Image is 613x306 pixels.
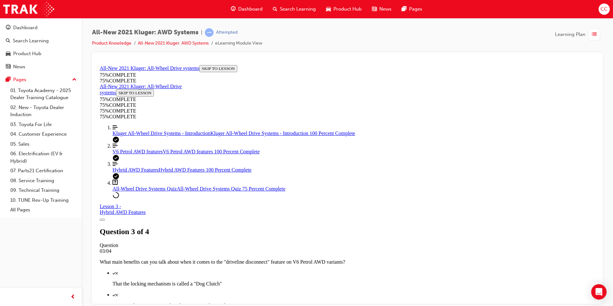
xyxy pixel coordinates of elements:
[6,38,10,44] span: search-icon
[3,21,92,46] section: Course Information
[15,232,18,234] svg: Check mark
[6,64,11,70] span: news-icon
[15,123,80,129] span: All-Wheel Drive Systems Quiz
[3,61,79,73] a: News
[8,120,79,130] a: 03. Toyota For Life
[92,40,131,46] a: Product Knowledge
[15,105,62,110] span: Hybrid AWD Features
[367,3,397,16] a: news-iconNews
[3,62,498,136] nav: Course Outline
[13,63,25,71] div: News
[3,40,92,46] div: 75 % COMPLETE
[15,210,18,212] svg: Check mark
[138,40,209,46] a: All-New 2021 Kluger: AWD Systems
[8,149,79,166] a: 06. Electrification (EV & Hybrid)
[372,5,377,13] span: news-icon
[226,3,268,16] a: guage-iconDashboard
[397,3,427,16] a: pages-iconPages
[3,2,54,16] img: Trak
[3,186,498,191] div: 03/04
[592,30,597,38] span: list-icon
[238,5,263,13] span: Dashboard
[201,29,202,36] span: |
[3,180,498,186] div: Question
[6,51,11,57] span: car-icon
[3,48,79,60] a: Product Hub
[65,86,163,92] span: V6 Petrol AWD features 100 Percent Complete
[379,5,391,13] span: News
[8,195,79,205] a: 10. TUNE Rev-Up Training
[3,21,85,33] a: All-New 2021 Kluger: All-Wheel Drive systems
[216,30,238,36] div: Attempted
[3,3,102,8] a: All-New 2021 Kluger: All-Wheel Drive systems
[15,117,498,129] a: All-Wheel Drive Systems Quiz 75 Percent Complete
[15,68,113,73] span: Kluger All-Wheel Drive Systems - Introduction
[3,156,8,158] button: Toggle Course Overview
[321,3,367,16] a: car-iconProduct Hub
[8,205,79,215] a: All Pages
[15,86,65,92] span: V6 Petrol AWD features
[3,165,498,174] h1: Question 3 of 4
[599,4,610,15] button: CC
[3,74,79,86] button: Pages
[113,68,258,73] span: Kluger All-Wheel Drive Systems - Introduction 100 Percent Complete
[13,50,41,57] div: Product Hub
[18,231,21,234] svg: X mark
[13,24,38,31] div: Dashboard
[71,293,75,301] span: prev-icon
[15,218,498,224] p: That the locking mechanism is called a "Dog Clutch"
[326,5,331,13] span: car-icon
[13,37,49,45] div: Search Learning
[3,3,498,21] section: Course Information
[8,176,79,186] a: 08. Service Training
[3,3,498,136] section: Course Overview
[3,15,498,21] div: 75 % COMPLETE
[3,51,498,57] div: 75 % COMPLETE
[3,141,49,153] a: Lesson 3 - Hybrid AWD Features
[15,99,498,110] a: Hybrid AWD Features 100 Percent Complete
[18,209,21,212] svg: X mark
[205,28,214,37] span: learningRecordVerb_ATTEMPT-icon
[13,76,26,83] div: Pages
[19,27,57,34] button: SKIP TO LESSON
[333,5,362,13] span: Product Hub
[8,139,79,149] a: 05. Sales
[6,77,11,83] span: pages-icon
[273,5,277,13] span: search-icon
[3,10,498,15] div: 75 % COMPLETE
[231,5,236,13] span: guage-icon
[15,81,498,92] a: V6 Petrol AWD features 100 Percent Complete
[555,28,603,40] button: Learning Plan
[3,46,498,51] div: 75 % COMPLETE
[268,3,321,16] a: search-iconSearch Learning
[402,5,407,13] span: pages-icon
[8,166,79,176] a: 07. Parts21 Certification
[3,141,49,153] div: Lesson 3 -
[409,5,422,13] span: Pages
[3,147,49,153] div: Hybrid AWD Features
[215,40,262,47] li: eLearning Module View
[8,103,79,120] a: 02. New - Toyota Dealer Induction
[80,123,188,129] span: All-Wheel Drive Systems Quiz 75 Percent Complete
[62,105,155,110] span: Hybrid AWD Features 100 Percent Complete
[15,62,498,74] a: Kluger All-Wheel Drive Systems - Introduction 100 Percent Complete
[6,25,11,31] span: guage-icon
[3,197,498,202] p: What main benefits can you talk about when it comes to the "driveline disconnect" feature on V6 P...
[8,86,79,103] a: 01. Toyota Academy - 2025 Dealer Training Catalogue
[3,22,79,34] a: Dashboard
[92,29,198,36] span: All-New 2021 Kluger: AWD Systems
[3,21,79,74] button: DashboardSearch LearningProduct HubNews
[555,31,585,38] span: Learning Plan
[600,5,608,13] span: CC
[280,5,316,13] span: Search Learning
[8,185,79,195] a: 09. Technical Training
[102,3,140,10] button: SKIP TO LESSON
[3,35,79,47] a: Search Learning
[15,240,498,246] p: How it reduces any NVH when driving at steady speeds
[8,129,79,139] a: 04. Customer Experience
[72,76,77,84] span: up-icon
[3,34,92,40] div: 75 % COMPLETE
[591,284,607,300] div: Open Intercom Messenger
